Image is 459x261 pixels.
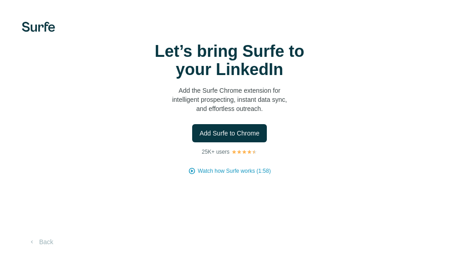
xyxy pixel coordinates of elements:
[22,22,55,32] img: Surfe's logo
[192,124,267,142] button: Add Surfe to Chrome
[138,86,321,113] p: Add the Surfe Chrome extension for intelligent prospecting, instant data sync, and effortless out...
[198,167,270,175] button: Watch how Surfe works (1:58)
[138,42,321,79] h1: Let’s bring Surfe to your LinkedIn
[231,149,257,155] img: Rating Stars
[199,129,260,138] span: Add Surfe to Chrome
[22,234,60,250] button: Back
[202,148,229,156] p: 25K+ users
